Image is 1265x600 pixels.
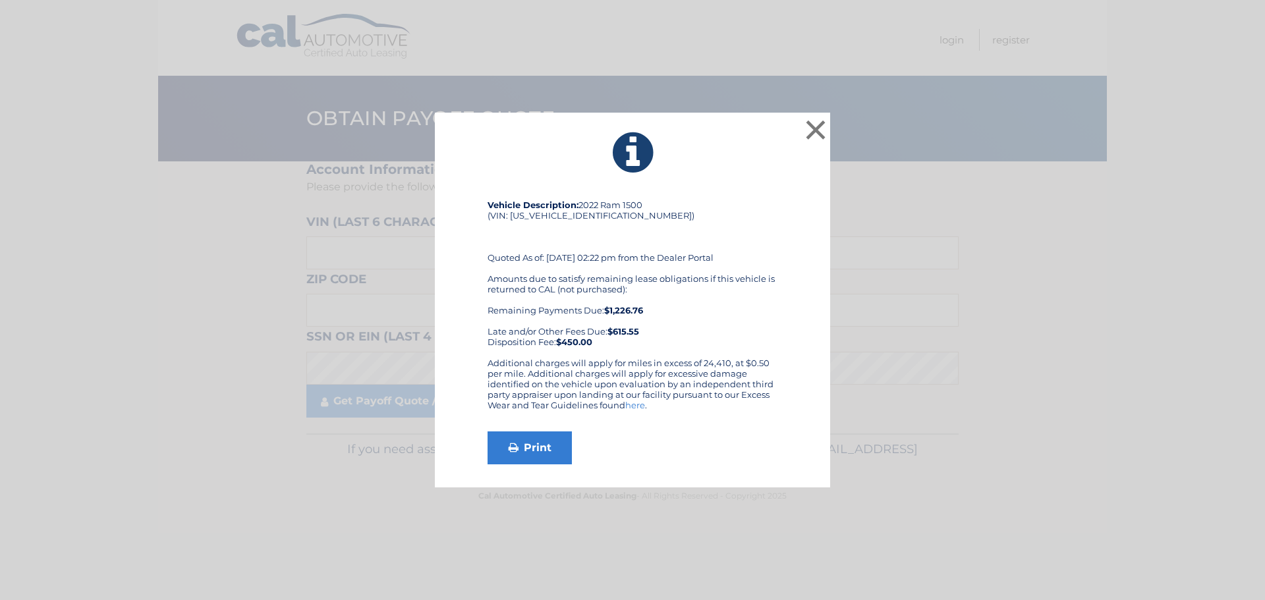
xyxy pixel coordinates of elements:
b: $615.55 [607,326,639,337]
strong: Vehicle Description: [488,200,578,210]
div: Additional charges will apply for miles in excess of 24,410, at $0.50 per mile. Additional charge... [488,358,777,421]
div: Amounts due to satisfy remaining lease obligations if this vehicle is returned to CAL (not purcha... [488,273,777,347]
a: here [625,400,645,410]
button: × [802,117,829,143]
a: Print [488,431,572,464]
strong: $450.00 [556,337,592,347]
div: 2022 Ram 1500 (VIN: [US_VEHICLE_IDENTIFICATION_NUMBER]) Quoted As of: [DATE] 02:22 pm from the De... [488,200,777,358]
b: $1,226.76 [604,305,643,315]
